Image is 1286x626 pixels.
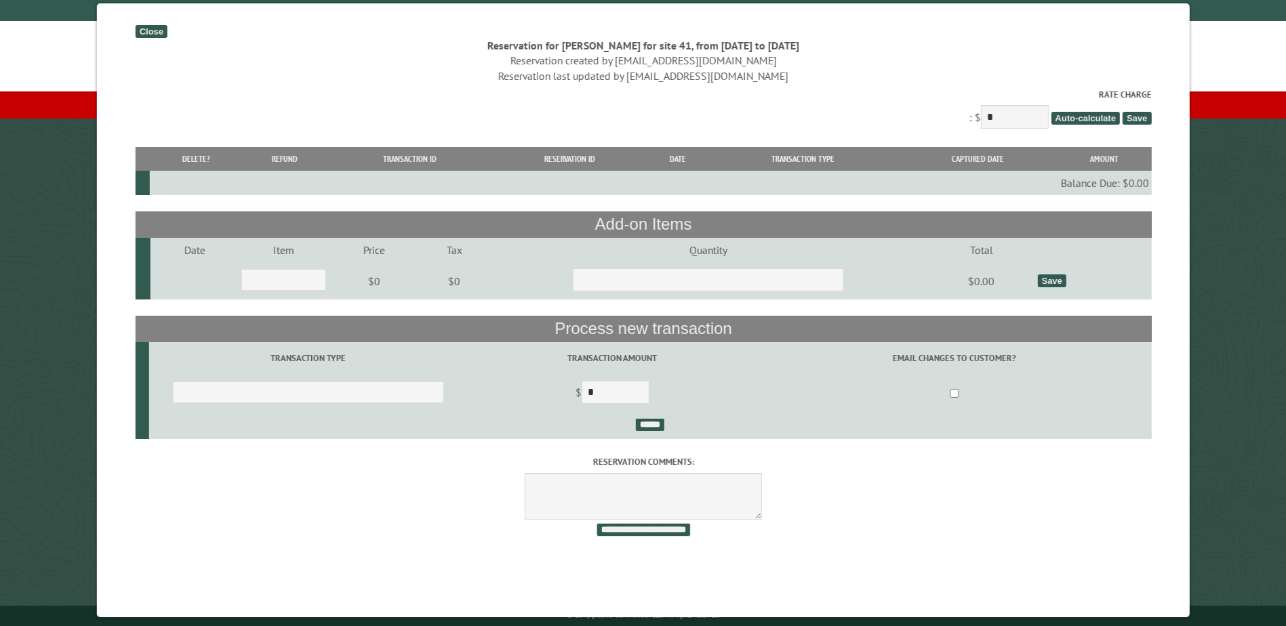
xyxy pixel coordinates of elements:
[150,352,465,364] label: Transaction Type
[135,53,1151,68] div: Reservation created by [EMAIL_ADDRESS][DOMAIN_NAME]
[135,88,1151,101] label: Rate Charge
[135,25,167,38] div: Close
[759,352,1149,364] label: Email changes to customer?
[491,147,647,171] th: Reservation ID
[150,238,239,262] td: Date
[419,262,489,300] td: $0
[927,262,1035,300] td: $0.00
[328,262,420,300] td: $0
[647,147,707,171] th: Date
[419,238,489,262] td: Tax
[150,147,242,171] th: Delete?
[135,455,1151,468] label: Reservation comments:
[1057,147,1150,171] th: Amount
[327,147,491,171] th: Transaction ID
[1037,274,1066,287] div: Save
[1122,112,1150,125] span: Save
[927,238,1035,262] td: Total
[469,352,755,364] label: Transaction Amount
[150,171,1151,195] td: Balance Due: $0.00
[567,611,720,620] small: © Campground Commander LLC. All rights reserved.
[467,375,757,413] td: $
[489,238,927,262] td: Quantity
[135,211,1151,237] th: Add-on Items
[898,147,1058,171] th: Captured Date
[1051,112,1120,125] span: Auto-calculate
[135,316,1151,341] th: Process new transaction
[707,147,897,171] th: Transaction Type
[328,238,420,262] td: Price
[135,88,1151,132] div: : $
[241,147,327,171] th: Refund
[239,238,328,262] td: Item
[135,38,1151,53] div: Reservation for [PERSON_NAME] for site 41, from [DATE] to [DATE]
[135,68,1151,83] div: Reservation last updated by [EMAIL_ADDRESS][DOMAIN_NAME]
